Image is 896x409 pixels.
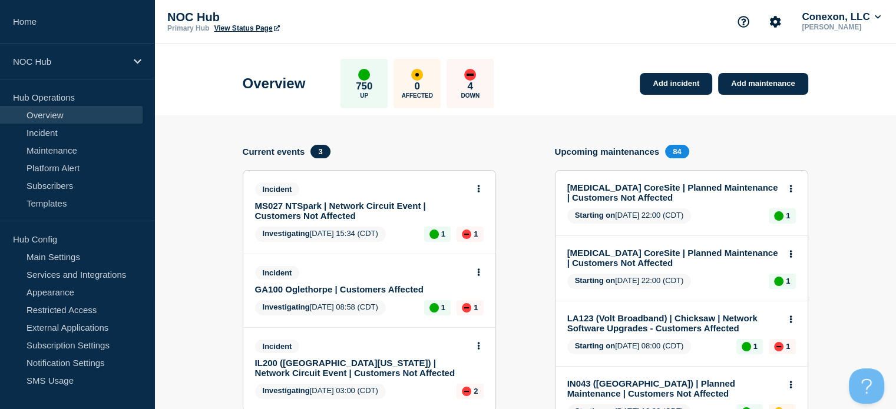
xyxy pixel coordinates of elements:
[567,339,692,354] span: [DATE] 08:00 (CDT)
[243,147,305,157] h4: Current events
[575,341,616,350] span: Starting on
[575,211,616,220] span: Starting on
[214,24,279,32] a: View Status Page
[575,276,616,285] span: Starting on
[255,358,468,378] a: IL200 ([GEOGRAPHIC_DATA][US_STATE]) | Network Circuit Event | Customers Not Affected
[786,342,790,351] p: 1
[263,302,310,311] span: Investigating
[13,56,126,66] p: NOC Hub
[718,73,808,95] a: Add maintenance
[774,277,783,286] div: up
[742,342,751,351] div: up
[774,211,783,221] div: up
[464,69,476,81] div: down
[360,92,368,99] p: Up
[255,284,468,294] a: GA100 Oglethorpe | Customers Affected
[665,145,689,158] span: 84
[411,69,423,81] div: affected
[255,201,468,221] a: MS027 NTSpark | Network Circuit Event | Customers Not Affected
[263,386,310,395] span: Investigating
[462,387,471,396] div: down
[255,227,386,242] span: [DATE] 15:34 (CDT)
[474,230,478,238] p: 1
[786,277,790,285] p: 1
[402,92,433,99] p: Affected
[310,145,330,158] span: 3
[255,300,386,315] span: [DATE] 08:58 (CDT)
[474,303,478,312] p: 1
[255,266,300,280] span: Incident
[429,230,439,239] div: up
[255,182,300,196] span: Incident
[441,230,445,238] p: 1
[774,342,783,351] div: down
[263,229,310,238] span: Investigating
[849,368,884,404] iframe: Help Scout Beacon - Open
[255,384,386,399] span: [DATE] 03:00 (CDT)
[567,313,780,333] a: LA123 (Volt Broadband) | Chicksaw | Network Software Upgrades - Customers Affected
[567,248,780,268] a: [MEDICAL_DATA] CoreSite | Planned Maintenance | Customers Not Affected
[555,147,660,157] h4: Upcoming maintenances
[468,81,473,92] p: 4
[356,81,372,92] p: 750
[243,75,306,92] h1: Overview
[640,73,712,95] a: Add incident
[474,387,478,395] p: 2
[567,274,692,289] span: [DATE] 22:00 (CDT)
[567,208,692,224] span: [DATE] 22:00 (CDT)
[441,303,445,312] p: 1
[567,182,780,202] a: [MEDICAL_DATA] CoreSite | Planned Maintenance | Customers Not Affected
[462,230,471,239] div: down
[567,378,780,398] a: IN043 ([GEOGRAPHIC_DATA]) | Planned Maintenance | Customers Not Affected
[786,211,790,220] p: 1
[358,69,370,81] div: up
[255,340,300,353] span: Incident
[167,24,209,32] p: Primary Hub
[731,9,756,34] button: Support
[799,23,883,31] p: [PERSON_NAME]
[167,11,403,24] p: NOC Hub
[429,303,439,312] div: up
[753,342,758,351] p: 1
[462,303,471,312] div: down
[415,81,420,92] p: 0
[799,11,883,23] button: Conexon, LLC
[763,9,788,34] button: Account settings
[461,92,480,99] p: Down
